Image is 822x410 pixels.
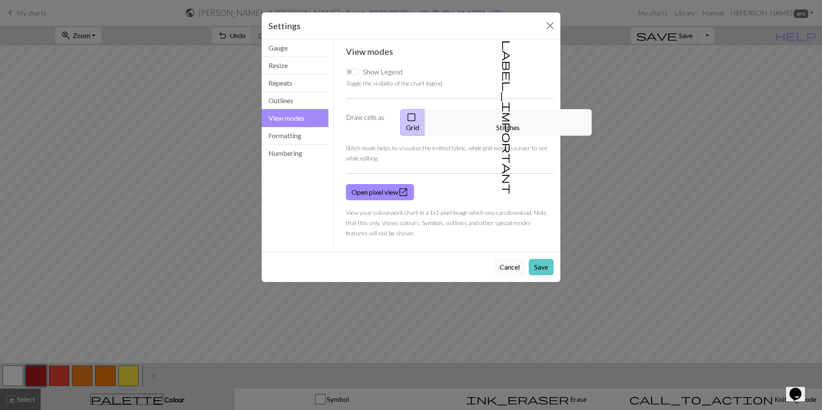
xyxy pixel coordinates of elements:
[398,186,408,198] span: open_in_new
[501,40,513,194] span: label_important
[346,80,442,87] small: Toggle the visibility of the chart legend
[262,92,328,110] button: Outlines
[543,19,557,33] button: Close
[346,184,414,200] a: Open pixel view
[262,39,328,57] button: Gauge
[262,109,328,127] button: View modes
[494,259,525,275] button: Cancel
[341,109,395,136] label: Draw cells as
[425,109,592,136] button: Stitches
[262,74,328,92] button: Repeats
[262,145,328,162] button: Numbering
[406,111,417,123] span: check_box_outline_blank
[346,46,554,56] h5: View modes
[529,259,554,275] button: Save
[786,376,813,401] iframe: chat widget
[262,127,328,145] button: Formatting
[363,67,402,77] label: Show Legend
[400,109,425,136] button: Grid
[262,57,328,74] button: Resize
[346,209,547,237] small: View your colourwork chart in a 1x1 pixel image which you can download. Note that this only shows...
[268,19,301,32] h5: Settings
[346,144,548,162] small: Stitch mode helps to visualise the knitted fabric, while grid mode is easier to see while editing.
